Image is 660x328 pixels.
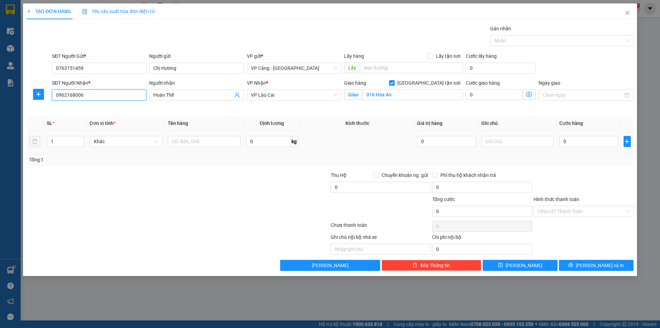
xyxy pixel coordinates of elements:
[29,156,255,163] div: Tổng: 1
[533,197,579,202] label: Hình thức thanh toán
[260,120,284,126] span: Định lượng
[94,136,158,147] span: Khác
[26,9,71,14] span: TẠO ĐƠN HÀNG
[67,40,108,47] span: BD1409250297
[47,120,52,126] span: SL
[543,91,623,99] input: Ngày giao
[506,262,542,269] span: [PERSON_NAME]
[280,260,380,271] button: [PERSON_NAME]
[312,262,349,269] span: [PERSON_NAME]
[2,21,29,47] img: logo
[26,9,31,14] span: plus
[251,63,337,73] span: VP Cảng - Hà Nội
[330,221,431,233] div: Chưa thanh toán
[30,38,59,49] strong: TĐ chuyển phát:
[31,22,65,36] strong: PHIẾU GỬI HÀNG
[438,171,499,179] span: Phí thu hộ khách nhận trả
[559,120,583,126] span: Cước hàng
[247,80,266,86] span: VP Nhận
[417,136,475,147] input: 0
[432,233,532,244] div: Chi phí nội bộ
[344,80,366,86] span: Giao hàng
[420,262,450,269] span: Xóa Thông tin
[559,260,634,271] button: printer[PERSON_NAME] và In
[490,26,511,31] label: Gán nhãn
[251,90,337,100] span: VP Lào Cai
[379,171,431,179] span: Chuyển khoản ng. gửi
[82,9,155,14] span: Yêu cầu xuất hóa đơn điện tử
[168,120,188,126] span: Tên hàng
[36,43,66,54] strong: 02143888555, 0243777888
[526,92,532,97] span: dollar-circle
[466,80,500,86] label: Cước giao hàng
[466,63,536,74] input: Cước lấy hàng
[539,80,560,86] label: Ngày giao
[412,263,417,268] span: delete
[344,89,362,100] span: Giao
[82,9,88,14] img: icon
[432,197,455,202] span: Tổng cước
[149,52,244,60] div: Người gửi
[362,89,463,100] input: Giao tận nơi
[247,52,341,60] div: VP gửi
[33,89,44,100] button: plus
[52,52,146,60] div: SĐT Người Gửi
[624,139,630,144] span: plus
[344,62,360,73] span: Lấy
[466,53,497,59] label: Cước lấy hàng
[360,62,463,73] input: Dọc đường
[331,244,431,255] input: Nhập ghi chú
[291,136,298,147] span: kg
[234,92,240,98] span: user-add
[466,89,522,100] input: Cước giao hàng
[625,10,630,15] span: close
[168,136,241,147] input: VD: Bàn, Ghế
[149,79,244,87] div: Người nhận
[618,3,637,23] button: Close
[344,53,364,59] span: Lấy hàng
[624,136,631,147] button: plus
[31,6,65,20] strong: VIỆT HIẾU LOGISTIC
[395,79,463,87] span: [GEOGRAPHIC_DATA] tận nơi
[331,233,431,244] div: Ghi chú nội bộ nhà xe
[568,263,573,268] span: printer
[433,52,463,60] span: Lấy tận nơi
[90,120,115,126] span: Đơn vị tính
[52,79,146,87] div: SĐT Người Nhận
[29,136,40,147] button: delete
[382,260,482,271] button: deleteXóa Thông tin
[478,117,557,130] th: Ghi chú
[481,136,554,147] input: Ghi Chú
[417,120,442,126] span: Giá trị hàng
[498,263,503,268] span: save
[483,260,557,271] button: save[PERSON_NAME]
[576,262,624,269] span: [PERSON_NAME] và In
[33,92,44,97] span: plus
[331,172,346,178] span: Thu Hộ
[345,120,369,126] span: Kích thước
